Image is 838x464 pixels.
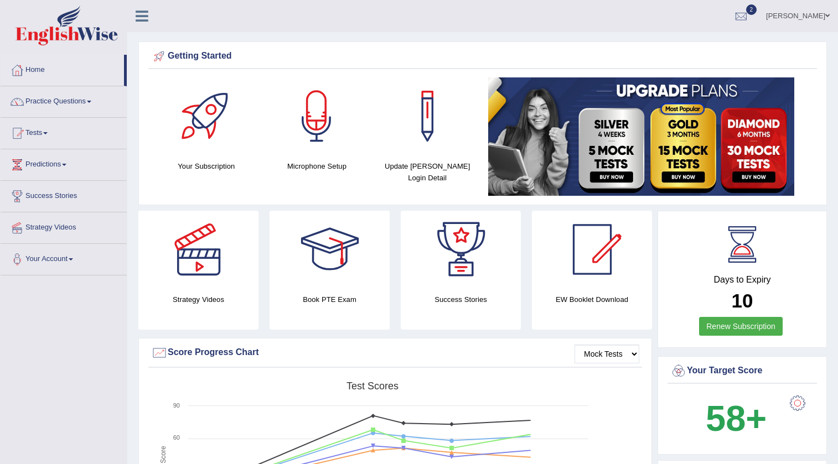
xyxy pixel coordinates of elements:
a: Renew Subscription [699,317,783,336]
div: Your Target Score [670,363,814,379]
a: Tests [1,118,127,145]
div: Getting Started [151,48,814,65]
div: Score Progress Chart [151,345,639,361]
text: 90 [173,402,180,409]
a: Home [1,55,124,82]
img: small5.jpg [488,77,794,196]
a: Strategy Videos [1,212,127,240]
h4: Book PTE Exam [270,294,390,305]
a: Your Account [1,244,127,272]
text: 60 [173,434,180,441]
tspan: Score [159,446,167,463]
h4: Days to Expiry [670,275,814,285]
a: Predictions [1,149,127,177]
b: 58+ [706,398,767,439]
h4: EW Booklet Download [532,294,652,305]
a: Success Stories [1,181,127,208]
h4: Update [PERSON_NAME] Login Detail [377,160,477,184]
h4: Your Subscription [157,160,256,172]
tspan: Test scores [346,380,399,392]
h4: Strategy Videos [138,294,258,305]
h4: Success Stories [401,294,521,305]
span: 2 [746,4,757,15]
h4: Microphone Setup [267,160,367,172]
a: Practice Questions [1,86,127,114]
b: 10 [732,290,753,311]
